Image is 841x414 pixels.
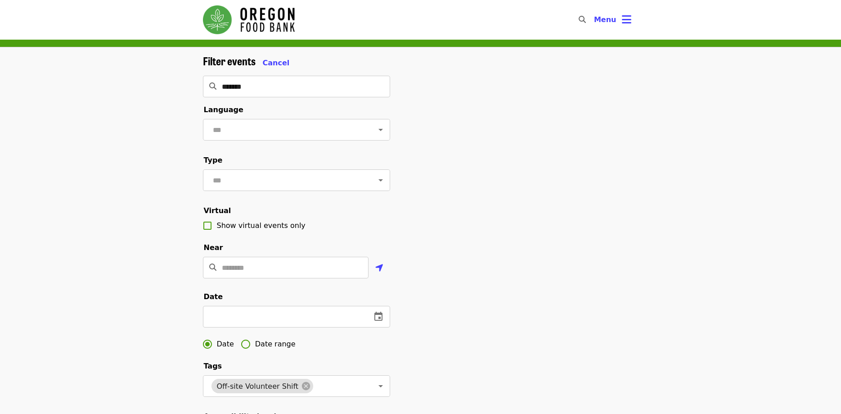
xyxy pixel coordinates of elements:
i: search icon [579,15,586,24]
i: location-arrow icon [375,263,383,273]
i: search icon [209,263,216,272]
i: search icon [209,82,216,91]
button: Open [374,380,387,392]
div: Off-site Volunteer Shift [211,379,314,393]
span: Date [204,292,223,301]
button: Toggle account menu [587,9,639,31]
button: change date [368,306,389,328]
span: Type [204,156,223,164]
span: Tags [204,362,222,370]
input: Search [222,76,390,97]
span: Language [204,105,243,114]
span: Show virtual events only [217,221,306,230]
span: Menu [594,15,616,24]
span: Date [217,339,234,350]
i: bars icon [622,13,631,26]
span: Filter events [203,53,256,68]
button: Cancel [263,58,290,68]
button: Open [374,123,387,136]
span: Cancel [263,59,290,67]
img: Oregon Food Bank - Home [203,5,295,34]
span: Virtual [204,206,231,215]
button: Use my location [369,258,390,279]
input: Location [222,257,369,278]
button: Open [374,174,387,187]
span: Near [204,243,223,252]
span: Date range [255,339,296,350]
input: Search [591,9,598,31]
span: Off-site Volunteer Shift [211,382,304,391]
